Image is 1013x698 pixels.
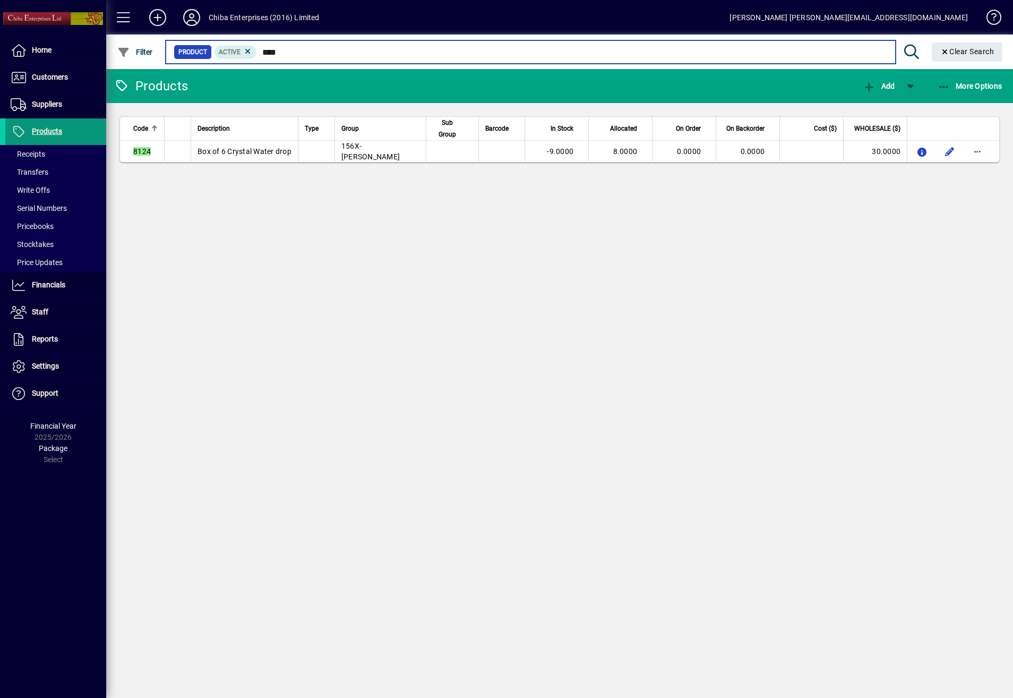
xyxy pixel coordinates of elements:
[613,147,638,156] span: 8.0000
[741,147,765,156] span: 0.0000
[11,168,48,176] span: Transfers
[11,150,45,158] span: Receipts
[305,123,319,134] span: Type
[141,8,175,27] button: Add
[676,123,701,134] span: On Order
[341,123,419,134] div: Group
[726,123,765,134] span: On Backorder
[610,123,637,134] span: Allocated
[5,64,106,91] a: Customers
[5,353,106,380] a: Settings
[198,123,230,134] span: Description
[32,335,58,343] span: Reports
[485,123,509,134] span: Barcode
[32,362,59,370] span: Settings
[940,47,994,56] span: Clear Search
[433,117,472,140] div: Sub Group
[114,78,188,95] div: Products
[978,2,1000,37] a: Knowledge Base
[209,9,320,26] div: Chiba Enterprises (2016) Limited
[305,123,328,134] div: Type
[11,204,67,212] span: Serial Numbers
[178,47,207,57] span: Product
[659,123,710,134] div: On Order
[133,123,148,134] span: Code
[729,9,968,26] div: [PERSON_NAME] [PERSON_NAME][EMAIL_ADDRESS][DOMAIN_NAME]
[485,123,518,134] div: Barcode
[133,147,151,156] em: 8124
[941,143,958,160] button: Edit
[32,280,65,289] span: Financials
[5,380,106,407] a: Support
[5,163,106,181] a: Transfers
[11,222,54,231] span: Pricebooks
[5,299,106,326] a: Staff
[32,308,48,316] span: Staff
[5,326,106,353] a: Reports
[935,76,1005,96] button: More Options
[551,123,573,134] span: In Stock
[969,143,986,160] button: More options
[814,123,837,134] span: Cost ($)
[863,82,895,90] span: Add
[39,444,67,453] span: Package
[341,142,400,161] span: 156X-[PERSON_NAME]
[133,123,158,134] div: Code
[595,123,647,134] div: Allocated
[117,48,153,56] span: Filter
[677,147,701,156] span: 0.0000
[11,186,50,194] span: Write Offs
[5,217,106,235] a: Pricebooks
[32,389,58,397] span: Support
[11,258,63,267] span: Price Updates
[32,46,51,54] span: Home
[198,123,291,134] div: Description
[5,235,106,253] a: Stocktakes
[198,147,291,156] span: Box of 6 Crystal Water drop
[5,145,106,163] a: Receipts
[547,147,573,156] span: -9.0000
[5,181,106,199] a: Write Offs
[843,141,907,162] td: 30.0000
[5,253,106,271] a: Price Updates
[30,422,76,430] span: Financial Year
[5,91,106,118] a: Suppliers
[433,117,462,140] span: Sub Group
[115,42,156,62] button: Filter
[32,127,62,135] span: Products
[932,42,1003,62] button: Clear
[5,199,106,217] a: Serial Numbers
[219,48,241,56] span: Active
[214,45,257,59] mat-chip: Activation Status: Active
[341,123,359,134] span: Group
[938,82,1002,90] span: More Options
[175,8,209,27] button: Profile
[854,123,900,134] span: WHOLESALE ($)
[11,240,54,249] span: Stocktakes
[32,73,68,81] span: Customers
[723,123,774,134] div: On Backorder
[860,76,897,96] button: Add
[531,123,583,134] div: In Stock
[32,100,62,108] span: Suppliers
[5,272,106,299] a: Financials
[5,37,106,64] a: Home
